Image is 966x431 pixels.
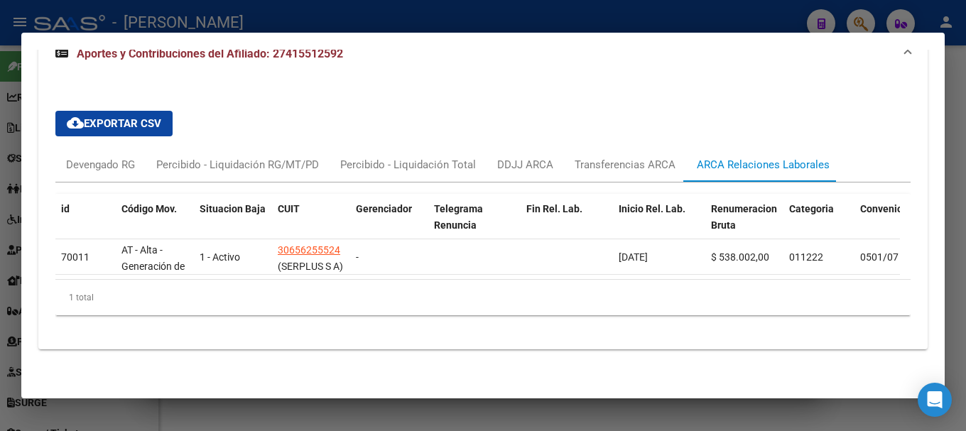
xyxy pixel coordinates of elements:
[697,157,830,173] div: ARCA Relaciones Laborales
[61,251,89,263] span: 70011
[67,117,161,130] span: Exportar CSV
[38,77,928,349] div: Aportes y Contribuciones del Afiliado: 27415512592
[121,244,185,288] span: AT - Alta - Generación de clave
[619,251,648,263] span: [DATE]
[61,203,70,214] span: id
[340,157,476,173] div: Percibido - Liquidación Total
[200,251,240,263] span: 1 - Activo
[55,111,173,136] button: Exportar CSV
[200,203,266,214] span: Situacion Baja
[918,383,952,417] div: Open Intercom Messenger
[278,244,340,256] span: 30656255524
[77,47,343,60] span: Aportes y Contribuciones del Afiliado: 27415512592
[156,157,319,173] div: Percibido - Liquidación RG/MT/PD
[66,157,135,173] div: Devengado RG
[575,157,675,173] div: Transferencias ARCA
[278,203,300,214] span: CUIT
[67,114,84,131] mat-icon: cloud_download
[783,194,854,256] datatable-header-cell: Categoria
[121,203,177,214] span: Código Mov.
[278,261,343,272] span: (SERPLUS S A)
[272,194,350,256] datatable-header-cell: CUIT
[55,194,116,256] datatable-header-cell: id
[711,203,777,231] span: Renumeracion Bruta
[860,203,903,214] span: Convenio
[350,194,428,256] datatable-header-cell: Gerenciador
[194,194,272,256] datatable-header-cell: Situacion Baja
[613,194,705,256] datatable-header-cell: Inicio Rel. Lab.
[789,203,834,214] span: Categoria
[38,31,928,77] mat-expansion-panel-header: Aportes y Contribuciones del Afiliado: 27415512592
[521,194,613,256] datatable-header-cell: Fin Rel. Lab.
[860,251,899,263] span: 0501/07
[434,203,483,231] span: Telegrama Renuncia
[854,194,926,256] datatable-header-cell: Convenio
[789,251,823,263] span: 011222
[497,157,553,173] div: DDJJ ARCA
[705,194,783,256] datatable-header-cell: Renumeracion Bruta
[356,203,412,214] span: Gerenciador
[55,280,911,315] div: 1 total
[619,203,685,214] span: Inicio Rel. Lab.
[526,203,582,214] span: Fin Rel. Lab.
[428,194,521,256] datatable-header-cell: Telegrama Renuncia
[711,251,769,263] span: $ 538.002,00
[116,194,194,256] datatable-header-cell: Código Mov.
[356,251,359,263] span: -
